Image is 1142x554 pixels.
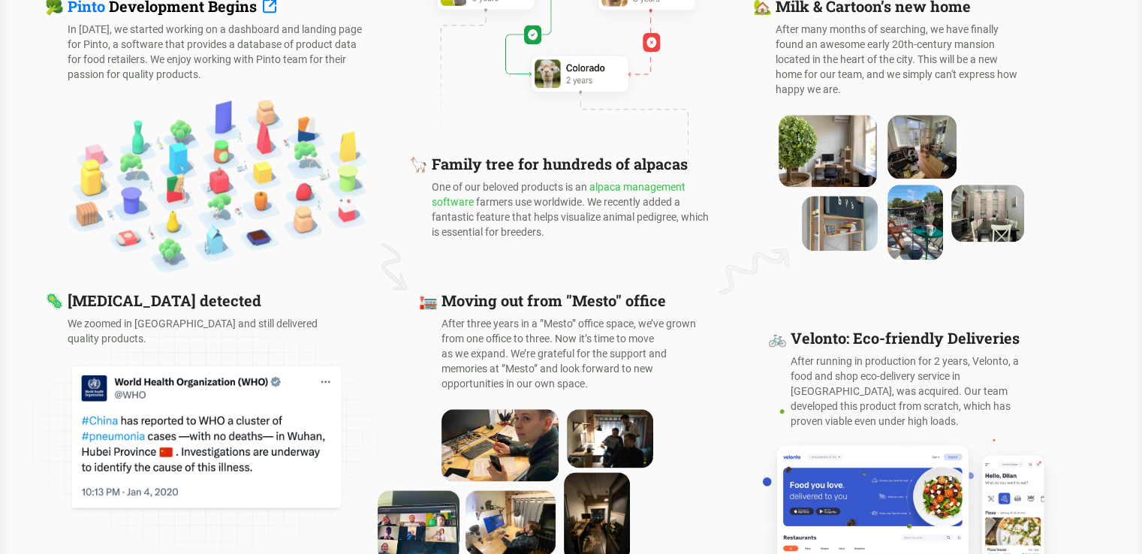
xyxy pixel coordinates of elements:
img: Our kitchen [951,185,1024,242]
span: 🚲 [768,328,787,348]
img: Green office [779,115,877,187]
a: alpaca management software [432,181,686,208]
img: Our balcony [887,185,943,260]
p: After three years in a ”Mesto” office space, we’ve grown from one office to three. Now it’s time ... [441,316,713,391]
p: We zoomed in [GEOGRAPHIC_DATA] and still delivered quality products. [68,316,345,346]
span: 🏣 [419,291,438,310]
h3: Moving out from "Mesto" office [441,291,713,310]
img: Nikolay [441,409,559,481]
span: 🦙 [409,154,428,173]
img: Cute shelf [802,196,878,251]
p: In [DATE], we started working on a dashboard and landing page for Pinto, a software that provides... [68,22,368,82]
p: After running in production for 2 years, Velonto, a food and shop eco-delivery service in [GEOGRA... [791,354,1042,429]
img: arrow [350,222,438,313]
img: Playing mini games [567,409,653,468]
img: Covid-19 detected [68,364,345,514]
img: Pinto [68,100,368,272]
h3: Velonto: Eco-friendly Deliveries [791,328,1057,348]
img: arrow [707,226,800,315]
p: After many months of searching, we have finally found an awesome early 20th-century mansion locat... [776,22,1018,97]
h3: [MEDICAL_DATA] detected [68,291,345,310]
span: 🦠 [45,291,64,310]
img: Office renovation [887,115,957,179]
h3: Family tree for hundreds of alpacas [432,154,710,173]
p: One of our beloved products is an farmers use worldwide. We recently added a fantastic feature th... [432,179,710,239]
